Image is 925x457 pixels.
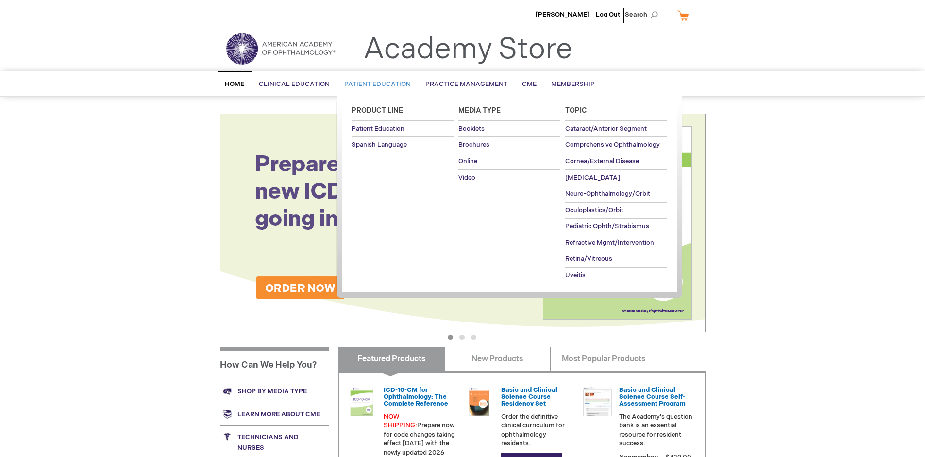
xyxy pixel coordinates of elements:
span: Membership [551,80,595,88]
span: Brochures [458,141,489,149]
span: Video [458,174,475,182]
a: Basic and Clinical Science Course Residency Set [501,386,557,408]
span: Uveitis [565,271,586,279]
a: Most Popular Products [550,347,656,371]
span: Practice Management [425,80,507,88]
p: The Academy's question bank is an essential resource for resident success. [619,412,693,448]
a: [PERSON_NAME] [536,11,589,18]
a: New Products [444,347,551,371]
span: Oculoplastics/Orbit [565,206,623,214]
span: [MEDICAL_DATA] [565,174,620,182]
span: Spanish Language [352,141,407,149]
a: Featured Products [338,347,445,371]
img: 0120008u_42.png [347,387,376,416]
h1: How Can We Help You? [220,347,329,380]
span: Patient Education [352,125,404,133]
a: Basic and Clinical Science Course Self-Assessment Program [619,386,686,408]
a: Academy Store [363,32,572,67]
span: Product Line [352,106,403,115]
a: ICD-10-CM for Ophthalmology: The Complete Reference [384,386,448,408]
p: Order the definitive clinical curriculum for ophthalmology residents. [501,412,575,448]
span: Retina/Vitreous [565,255,612,263]
span: Media Type [458,106,501,115]
a: Log Out [596,11,620,18]
span: Topic [565,106,587,115]
span: Booklets [458,125,485,133]
a: Learn more about CME [220,403,329,425]
span: Refractive Mgmt/Intervention [565,239,654,247]
button: 3 of 3 [471,335,476,340]
span: Clinical Education [259,80,330,88]
span: Comprehensive Ophthalmology [565,141,660,149]
button: 2 of 3 [459,335,465,340]
span: Cornea/External Disease [565,157,639,165]
span: Neuro-Ophthalmology/Orbit [565,190,650,198]
span: CME [522,80,537,88]
span: Cataract/Anterior Segment [565,125,647,133]
span: Search [625,5,662,24]
span: Online [458,157,477,165]
img: 02850963u_47.png [465,387,494,416]
span: Pediatric Ophth/Strabismus [565,222,649,230]
button: 1 of 3 [448,335,453,340]
span: Home [225,80,244,88]
font: NOW SHIPPING: [384,413,417,430]
a: Shop by media type [220,380,329,403]
span: Patient Education [344,80,411,88]
img: bcscself_20.jpg [583,387,612,416]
